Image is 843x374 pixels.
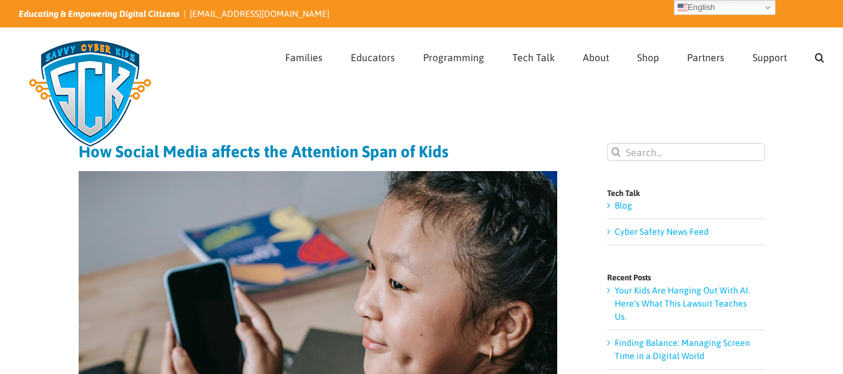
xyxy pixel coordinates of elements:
[607,273,765,282] h4: Recent Posts
[615,285,750,322] a: Your Kids Are Hanging Out With AI. Here’s What This Lawsuit Teaches Us.
[687,52,724,62] span: Partners
[815,28,824,83] a: Search
[607,189,765,197] h4: Tech Talk
[19,9,180,19] i: Educating & Empowering Digital Citizens
[615,200,632,210] a: Blog
[19,31,162,156] img: Savvy Cyber Kids Logo
[423,28,484,83] a: Programming
[79,143,557,160] h1: How Social Media affects the Attention Span of Kids
[637,28,659,83] a: Shop
[637,52,659,62] span: Shop
[512,52,555,62] span: Tech Talk
[607,143,625,161] input: Search
[753,28,787,83] a: Support
[351,28,395,83] a: Educators
[583,28,609,83] a: About
[190,9,329,19] a: [EMAIL_ADDRESS][DOMAIN_NAME]
[285,28,824,83] nav: Main Menu
[285,28,323,83] a: Families
[687,28,724,83] a: Partners
[285,52,323,62] span: Families
[615,338,750,361] a: Finding Balance: Managing Screen Time in a Digital World
[607,143,765,161] input: Search...
[512,28,555,83] a: Tech Talk
[423,52,484,62] span: Programming
[678,2,688,12] img: en
[351,52,395,62] span: Educators
[583,52,609,62] span: About
[615,227,709,237] a: Cyber Safety News Feed
[753,52,787,62] span: Support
